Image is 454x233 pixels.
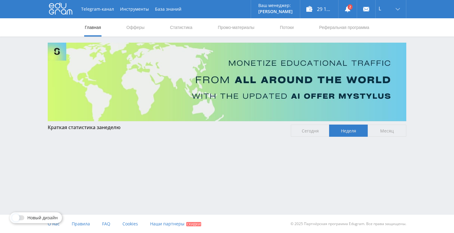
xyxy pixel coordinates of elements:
span: Правила [72,221,90,227]
div: © 2025 Партнёрская программа Edugram. Все права защищены. [230,215,406,233]
span: О нас [48,221,60,227]
a: Потоки [279,18,294,37]
span: L [379,6,381,11]
p: Ваш менеджер: [258,3,293,8]
span: Наши партнеры [150,221,184,227]
span: неделю [102,124,121,131]
span: Сегодня [291,125,329,137]
a: Промо-материалы [217,18,255,37]
a: Наши партнеры Скидки [150,215,201,233]
span: Cookies [122,221,138,227]
img: Banner [48,43,406,121]
a: Главная [84,18,101,37]
a: Cookies [122,215,138,233]
div: Краткая статистика за [48,125,285,130]
span: Новый дизайн [27,215,58,220]
span: Скидки [186,222,201,226]
a: Реферальная программа [318,18,370,37]
span: Неделя [329,125,368,137]
span: Месяц [368,125,406,137]
span: FAQ [102,221,110,227]
a: FAQ [102,215,110,233]
a: Статистика [169,18,193,37]
p: [PERSON_NAME] [258,9,293,14]
a: О нас [48,215,60,233]
a: Офферы [126,18,145,37]
a: Правила [72,215,90,233]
